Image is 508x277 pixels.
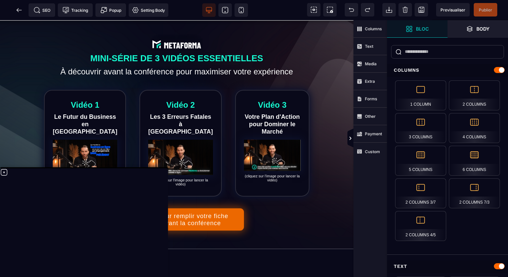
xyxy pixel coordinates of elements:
[244,119,301,150] img: 082508d9e1a99577b1be2de1ad57d7f6_Capture_d%E2%80%99e%CC%81cran_2024-12-16_a%CC%80_15.12.17.png
[307,3,321,16] span: View components
[365,114,376,119] strong: Other
[395,113,446,143] div: 3 Columns
[244,152,301,164] text: (cliquez sur l'image pour lancer la vidéo)
[387,20,448,38] span: Open Blocks
[436,3,470,16] span: Preview
[479,7,492,12] span: Publier
[132,7,165,13] span: Setting Body
[387,260,508,273] div: Text
[440,7,465,12] span: Previsualiser
[53,93,118,115] b: Le Futur du Business en [GEOGRAPHIC_DATA]
[365,44,373,49] strong: Text
[148,93,213,115] b: Les 3 Erreurs Fatales à [GEOGRAPHIC_DATA]
[245,93,301,115] b: Votre Plan d'Action pour Dominer le Marché
[148,119,213,155] img: 6c34605a5e78f333b6bc6c6cd3620d33_Capture_d%E2%80%99e%CC%81cran_2024-12-15_a%CC%80_02.21.55.png
[387,64,508,76] div: Columns
[5,31,348,45] text: MINI-SÉRIE DE 3 VIDÉOS ESSENTIELLES
[448,20,508,38] span: Open Layer Manager
[365,149,380,154] strong: Custom
[365,131,382,136] strong: Payment
[449,178,500,208] div: 2 Columns 7/3
[449,146,500,176] div: 6 Columns
[476,26,490,31] strong: Body
[5,45,348,58] text: À découvrir avant la conférence pour maximiser votre expérience
[53,154,117,166] text: (cliquez sur l'image pour lancer la vidéo)
[100,7,121,13] span: Popup
[62,7,88,13] span: Tracking
[53,78,117,91] text: Vidéo 1
[148,156,213,168] text: (cliquez sur l'image pour lancer la vidéo)
[395,211,446,241] div: 2 Columns 4/5
[365,61,377,66] strong: Media
[365,26,382,31] strong: Columns
[395,146,446,176] div: 5 Columns
[323,3,337,16] span: Screenshot
[53,119,117,152] img: 73d6f8100832b9411ea3909e901d54fd_Capture_d%E2%80%99e%CC%81cran_2024-12-13_a%CC%80_18.11.42.png
[244,78,301,91] text: Vidéo 3
[416,26,429,31] strong: Bloc
[449,80,500,110] div: 2 Columns
[151,19,202,30] img: abe9e435164421cb06e33ef15842a39e_e5ef653356713f0d7dd3797ab850248d_Capture_d%E2%80%99e%CC%81cran_2...
[110,188,244,210] button: Cliquez ici pour remplir votre fiche d’objectif avant la conférence
[365,96,377,101] strong: Forms
[395,178,446,208] div: 2 Columns 3/7
[34,7,50,13] span: SEO
[365,79,375,84] strong: Extra
[395,80,446,110] div: 1 Column
[148,78,213,91] text: Vidéo 2
[449,113,500,143] div: 4 Columns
